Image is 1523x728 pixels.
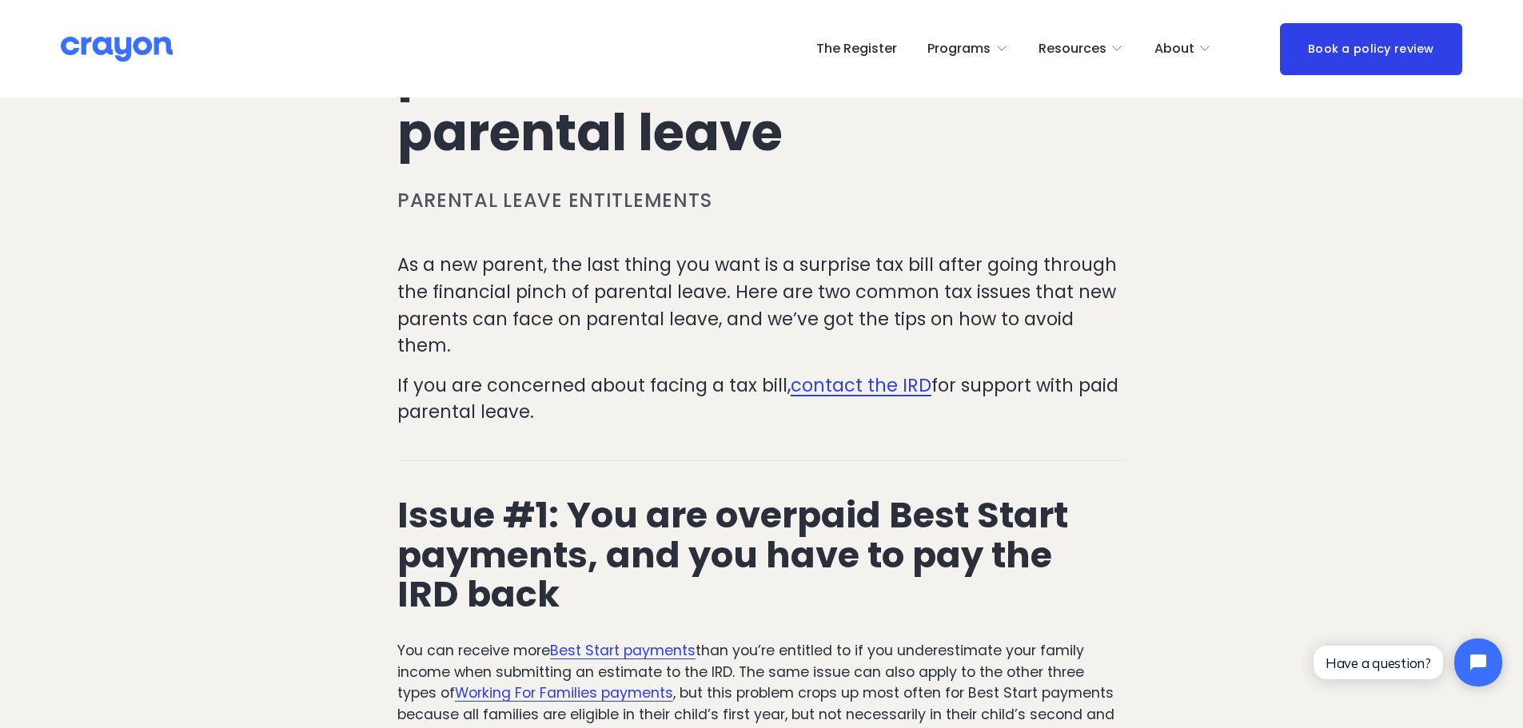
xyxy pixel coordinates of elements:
a: Working For Families payments [455,683,673,702]
span: Programs [927,38,991,61]
span: Resources [1039,38,1106,61]
a: Parental leave entitlements [397,187,712,213]
h2: Issue #1: You are overpaid Best Start payments, and you have to pay the IRD back [397,495,1126,615]
img: Crayon [61,35,173,63]
span: About [1154,38,1194,61]
a: Book a policy review [1280,23,1462,75]
a: Best Start payments [550,641,696,660]
iframe: Tidio Chat [1300,625,1516,700]
a: folder dropdown [1039,36,1124,62]
p: As a new parent, the last thing you want is a surprise tax bill after going through the financial... [397,252,1126,359]
a: The Register [816,36,897,62]
a: folder dropdown [1154,36,1212,62]
p: If you are concerned about facing a tax bill, for support with paid parental leave. [397,372,1126,426]
a: contact the IRD [791,372,931,398]
a: folder dropdown [927,36,1008,62]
